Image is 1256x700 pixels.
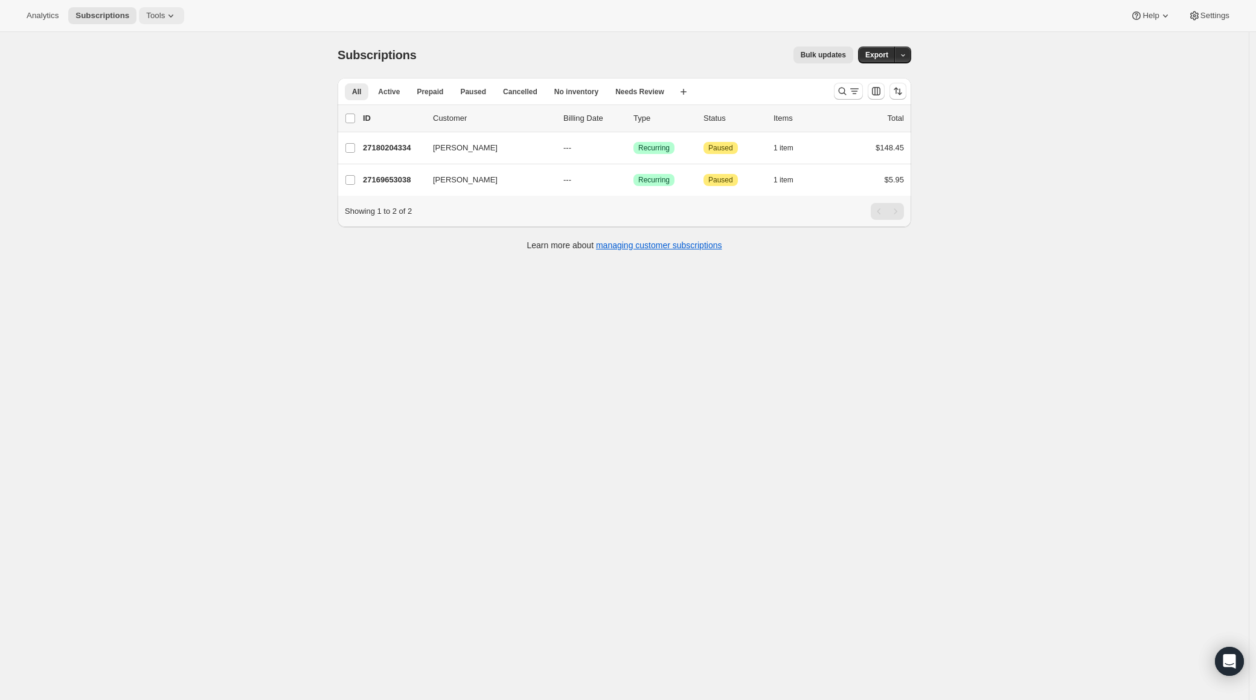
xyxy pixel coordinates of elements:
span: Bulk updates [801,50,846,60]
div: 27180204334[PERSON_NAME]---SuccessRecurringAttentionPaused1 item$148.45 [363,140,904,156]
p: Billing Date [563,112,624,124]
span: Subscriptions [338,48,417,62]
button: Search and filter results [834,83,863,100]
span: All [352,87,361,97]
span: 1 item [774,175,793,185]
span: Needs Review [615,87,664,97]
span: $148.45 [876,143,904,152]
button: Help [1123,7,1178,24]
span: Subscriptions [75,11,129,21]
button: Export [858,47,896,63]
span: [PERSON_NAME] [433,174,498,186]
button: [PERSON_NAME] [426,138,546,158]
button: Sort the results [889,83,906,100]
span: Paused [708,175,733,185]
span: Active [378,87,400,97]
span: Paused [460,87,486,97]
span: Help [1142,11,1159,21]
p: 27169653038 [363,174,423,186]
p: Learn more about [527,239,722,251]
button: [PERSON_NAME] [426,170,546,190]
span: $5.95 [884,175,904,184]
span: --- [563,143,571,152]
span: Recurring [638,175,670,185]
p: Showing 1 to 2 of 2 [345,205,412,217]
span: No inventory [554,87,598,97]
span: Prepaid [417,87,443,97]
span: Tools [146,11,165,21]
button: Settings [1181,7,1237,24]
div: Items [774,112,834,124]
span: Cancelled [503,87,537,97]
button: Bulk updates [793,47,853,63]
button: 1 item [774,140,807,156]
span: 1 item [774,143,793,153]
span: Analytics [27,11,59,21]
button: 1 item [774,172,807,188]
div: IDCustomerBilling DateTypeStatusItemsTotal [363,112,904,124]
span: --- [563,175,571,184]
span: Export [865,50,888,60]
div: 27169653038[PERSON_NAME]---SuccessRecurringAttentionPaused1 item$5.95 [363,172,904,188]
p: Customer [433,112,554,124]
nav: Pagination [871,203,904,220]
div: Type [633,112,694,124]
button: Customize table column order and visibility [868,83,885,100]
button: Tools [139,7,184,24]
p: Status [703,112,764,124]
a: managing customer subscriptions [596,240,722,250]
span: Paused [708,143,733,153]
span: Settings [1200,11,1229,21]
span: [PERSON_NAME] [433,142,498,154]
button: Create new view [674,83,693,100]
button: Analytics [19,7,66,24]
p: Total [888,112,904,124]
p: ID [363,112,423,124]
p: 27180204334 [363,142,423,154]
span: Recurring [638,143,670,153]
div: Open Intercom Messenger [1215,647,1244,676]
button: Subscriptions [68,7,136,24]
